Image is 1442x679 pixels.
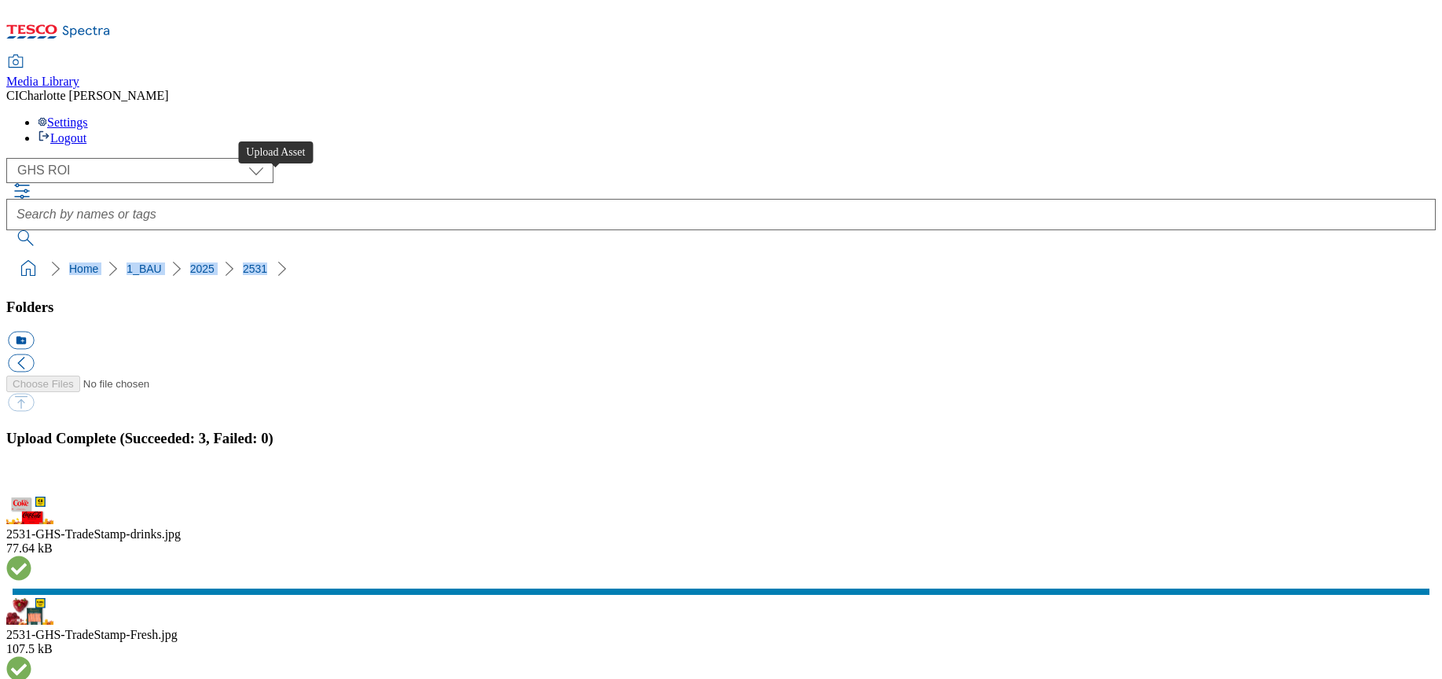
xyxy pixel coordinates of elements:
[6,628,1436,642] div: 2531-GHS-TradeStamp-Fresh.jpg
[38,131,86,145] a: Logout
[6,199,1436,230] input: Search by names or tags
[6,75,79,88] span: Media Library
[6,89,19,102] span: CI
[6,430,1436,447] h3: Upload Complete (Succeeded: 3, Failed: 0)
[127,262,161,275] a: 1_BAU
[190,262,215,275] a: 2025
[6,56,79,89] a: Media Library
[38,116,88,129] a: Settings
[69,262,98,275] a: Home
[6,527,1436,541] div: 2531-GHS-TradeStamp-drinks.jpg
[6,541,1436,556] div: 77.64 kB
[6,254,1436,284] nav: breadcrumb
[16,256,41,281] a: home
[243,262,267,275] a: 2531
[6,642,1436,656] div: 107.5 kB
[6,497,53,524] img: preview
[6,598,53,626] img: preview
[6,299,1436,316] h3: Folders
[19,89,169,102] span: Charlotte [PERSON_NAME]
